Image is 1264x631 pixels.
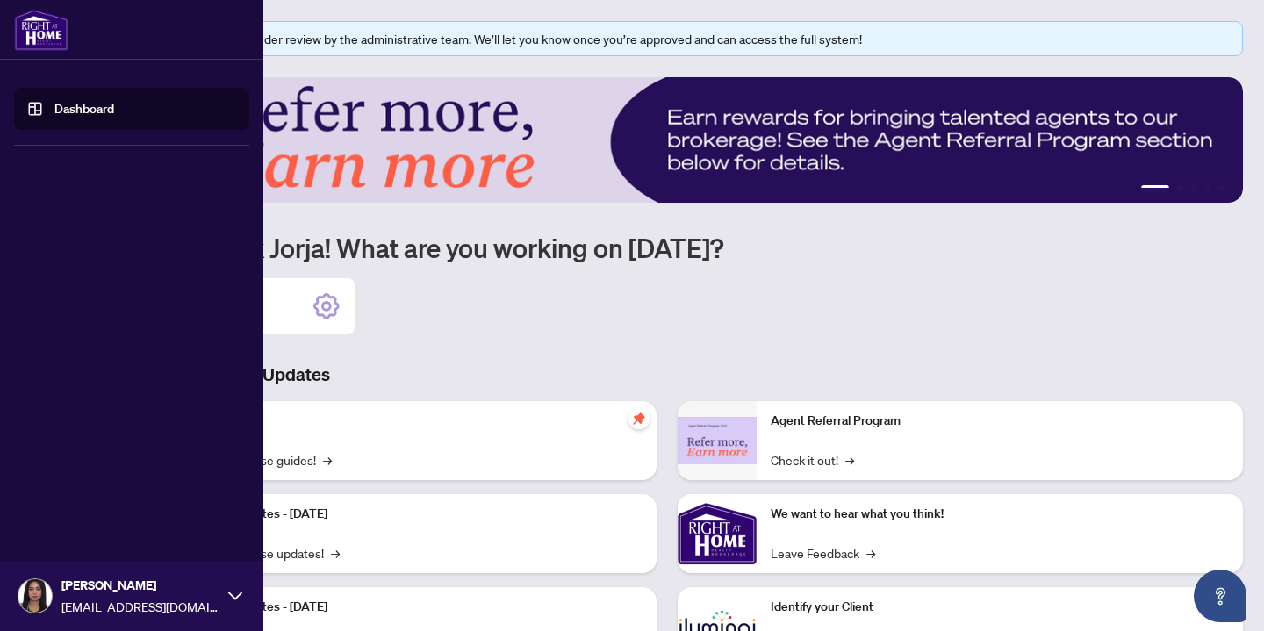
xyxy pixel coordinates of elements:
[331,543,340,563] span: →
[1141,185,1169,192] button: 1
[14,9,68,51] img: logo
[91,362,1243,387] h3: Brokerage & Industry Updates
[91,231,1243,264] h1: Welcome back Jorja! What are you working on [DATE]?
[184,598,643,617] p: Platform Updates - [DATE]
[678,494,757,573] img: We want to hear what you think!
[1218,185,1225,192] button: 5
[771,598,1229,617] p: Identify your Client
[184,505,643,524] p: Platform Updates - [DATE]
[323,450,332,470] span: →
[1204,185,1211,192] button: 4
[91,77,1243,203] img: Slide 0
[845,450,854,470] span: →
[1190,185,1197,192] button: 3
[678,417,757,465] img: Agent Referral Program
[771,505,1229,524] p: We want to hear what you think!
[18,579,52,613] img: Profile Icon
[1176,185,1183,192] button: 2
[184,412,643,431] p: Self-Help
[628,408,650,429] span: pushpin
[771,450,854,470] a: Check it out!→
[866,543,875,563] span: →
[771,412,1229,431] p: Agent Referral Program
[54,101,114,117] a: Dashboard
[771,543,875,563] a: Leave Feedback→
[122,29,1232,48] div: Your profile is currently under review by the administrative team. We’ll let you know once you’re...
[61,576,219,595] span: [PERSON_NAME]
[61,597,219,616] span: [EMAIL_ADDRESS][DOMAIN_NAME]
[1194,570,1246,622] button: Open asap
